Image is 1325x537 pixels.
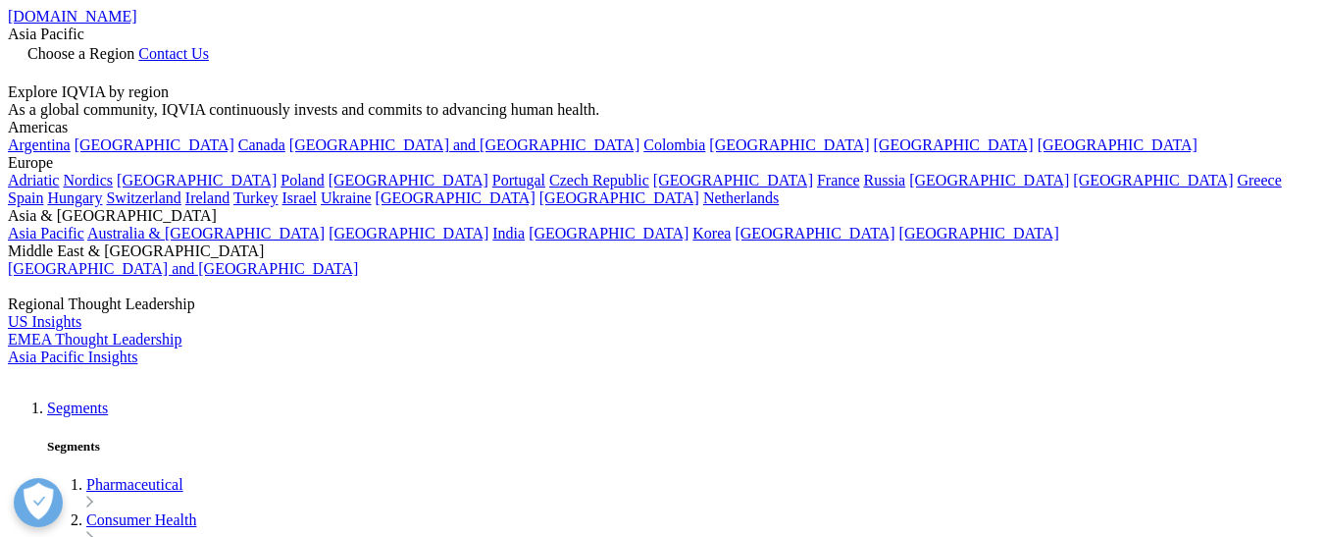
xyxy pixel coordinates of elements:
a: Greece [1237,172,1281,188]
a: Portugal [492,172,545,188]
a: Asia Pacific Insights [8,349,137,365]
a: [GEOGRAPHIC_DATA] [709,136,869,153]
a: Argentina [8,136,71,153]
a: [GEOGRAPHIC_DATA] [899,225,1059,242]
a: Switzerland [106,189,180,206]
a: Asia Pacific [8,225,84,242]
a: [GEOGRAPHIC_DATA] [329,225,488,242]
a: Ukraine [321,189,372,206]
div: Americas [8,119,1317,136]
a: France [817,172,860,188]
div: Asia Pacific [8,26,1317,43]
a: Nordics [63,172,113,188]
button: Open Preferences [14,478,63,527]
span: Choose a Region [27,45,134,62]
a: Colombia [643,136,705,153]
a: India [492,225,525,242]
h5: Segments [47,439,1317,455]
div: Regional Thought Leadership [8,295,1317,313]
a: [GEOGRAPHIC_DATA] [376,189,535,206]
a: [GEOGRAPHIC_DATA] [329,172,488,188]
a: Ireland [185,189,229,206]
a: [GEOGRAPHIC_DATA] [117,172,277,188]
a: Turkey [233,189,279,206]
a: [GEOGRAPHIC_DATA] [874,136,1034,153]
a: Spain [8,189,43,206]
div: As a global community, IQVIA continuously invests and commits to advancing human health. [8,101,1317,119]
a: [GEOGRAPHIC_DATA] [539,189,699,206]
div: Asia & [GEOGRAPHIC_DATA] [8,207,1317,225]
a: Adriatic [8,172,59,188]
a: [DOMAIN_NAME] [8,8,137,25]
div: Explore IQVIA by region [8,83,1317,101]
div: Europe [8,154,1317,172]
a: Pharmaceutical [86,476,183,493]
a: Canada [238,136,285,153]
a: [GEOGRAPHIC_DATA] [1038,136,1198,153]
a: Segments [47,400,108,416]
a: [GEOGRAPHIC_DATA] [75,136,234,153]
a: US Insights [8,313,81,330]
a: Poland [280,172,324,188]
a: [GEOGRAPHIC_DATA] [909,172,1069,188]
a: [GEOGRAPHIC_DATA] [529,225,688,242]
a: [GEOGRAPHIC_DATA] [735,225,894,242]
a: Czech Republic [549,172,649,188]
a: Russia [864,172,906,188]
a: [GEOGRAPHIC_DATA] [1073,172,1233,188]
a: EMEA Thought Leadership [8,331,181,348]
a: Hungary [47,189,102,206]
a: Korea [692,225,731,242]
a: [GEOGRAPHIC_DATA] and [GEOGRAPHIC_DATA] [8,260,358,277]
a: [GEOGRAPHIC_DATA] [653,172,813,188]
a: Contact Us [138,45,209,62]
a: Consumer Health [86,511,196,528]
a: [GEOGRAPHIC_DATA] and [GEOGRAPHIC_DATA] [289,136,639,153]
a: Australia & [GEOGRAPHIC_DATA] [87,225,325,242]
a: Netherlands [703,189,779,206]
a: Israel [282,189,318,206]
div: Middle East & [GEOGRAPHIC_DATA] [8,242,1317,260]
